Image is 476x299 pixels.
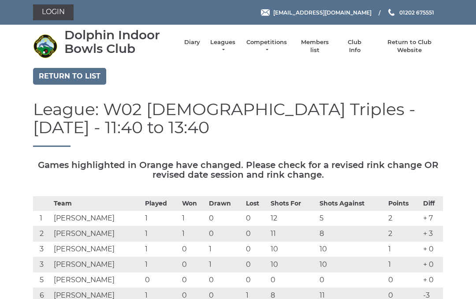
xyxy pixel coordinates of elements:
[244,273,268,288] td: 0
[268,211,317,226] td: 12
[273,9,372,15] span: [EMAIL_ADDRESS][DOMAIN_NAME]
[33,211,52,226] td: 1
[33,226,52,242] td: 2
[386,226,420,242] td: 2
[244,257,268,273] td: 0
[261,9,270,16] img: Email
[245,38,288,54] a: Competitions
[52,273,143,288] td: [PERSON_NAME]
[207,257,244,273] td: 1
[386,211,420,226] td: 2
[52,242,143,257] td: [PERSON_NAME]
[207,273,244,288] td: 0
[207,242,244,257] td: 1
[33,100,443,147] h1: League: W02 [DEMOGRAPHIC_DATA] Triples - [DATE] - 11:40 to 13:40
[296,38,333,54] a: Members list
[421,226,443,242] td: + 3
[244,211,268,226] td: 0
[180,211,207,226] td: 1
[244,226,268,242] td: 0
[180,242,207,257] td: 0
[33,160,443,179] h5: Games highlighted in Orange have changed. Please check for a revised rink change OR revised date ...
[421,273,443,288] td: + 0
[317,242,387,257] td: 10
[209,38,237,54] a: Leagues
[421,211,443,226] td: + 7
[386,257,420,273] td: 1
[268,273,317,288] td: 0
[261,8,372,17] a: Email [EMAIL_ADDRESS][DOMAIN_NAME]
[33,257,52,273] td: 3
[386,273,420,288] td: 0
[317,257,387,273] td: 10
[184,38,200,46] a: Diary
[342,38,368,54] a: Club Info
[317,226,387,242] td: 8
[143,197,180,211] th: Played
[317,211,387,226] td: 5
[268,242,317,257] td: 10
[180,226,207,242] td: 1
[143,257,180,273] td: 1
[388,9,394,16] img: Phone us
[376,38,443,54] a: Return to Club Website
[143,211,180,226] td: 1
[52,197,143,211] th: Team
[421,242,443,257] td: + 0
[268,226,317,242] td: 11
[143,242,180,257] td: 1
[268,257,317,273] td: 10
[207,226,244,242] td: 0
[244,242,268,257] td: 0
[386,197,420,211] th: Points
[33,68,106,85] a: Return to list
[52,257,143,273] td: [PERSON_NAME]
[143,226,180,242] td: 1
[180,257,207,273] td: 0
[399,9,434,15] span: 01202 675551
[207,197,244,211] th: Drawn
[207,211,244,226] td: 0
[180,273,207,288] td: 0
[421,197,443,211] th: Diff
[421,257,443,273] td: + 0
[386,242,420,257] td: 1
[317,197,387,211] th: Shots Against
[52,211,143,226] td: [PERSON_NAME]
[52,226,143,242] td: [PERSON_NAME]
[244,197,268,211] th: Lost
[317,273,387,288] td: 0
[33,4,74,20] a: Login
[268,197,317,211] th: Shots For
[143,273,180,288] td: 0
[33,273,52,288] td: 5
[387,8,434,17] a: Phone us 01202 675551
[180,197,207,211] th: Won
[33,34,57,58] img: Dolphin Indoor Bowls Club
[33,242,52,257] td: 3
[64,28,175,56] div: Dolphin Indoor Bowls Club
